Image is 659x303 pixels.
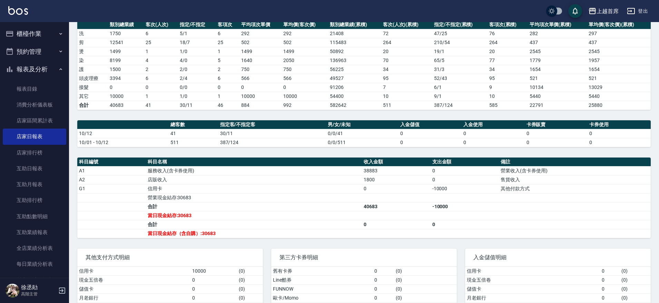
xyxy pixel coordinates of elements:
td: 1499 [282,47,328,56]
td: 2 [216,65,239,74]
td: 信用卡 [146,184,362,193]
td: 現金五倍卷 [465,275,600,284]
th: 卡券販賣 [525,120,588,129]
td: 25880 [587,101,651,110]
th: 指定/不指定(累積) [432,20,488,29]
td: 30/11 [218,129,326,138]
td: 0 [362,184,431,193]
th: 備註 [499,158,651,166]
a: 互助月報表 [3,176,66,192]
td: 1 [144,92,178,101]
td: 18 / 7 [178,38,216,47]
td: 7 [381,83,432,92]
td: 585 [488,101,528,110]
td: 現金五倍卷 [77,275,190,284]
button: save [568,4,582,18]
td: 136963 [328,56,381,65]
td: 其它 [77,92,108,101]
td: 0/0/41 [326,129,399,138]
td: 10 [381,92,432,101]
td: 521 [528,74,587,83]
td: 292 [239,29,282,38]
td: 95 [381,74,432,83]
td: ( 0 ) [620,284,651,293]
th: 男/女/未知 [326,120,399,129]
a: 互助排行榜 [3,192,66,208]
th: 客次(人次) [144,20,178,29]
td: 40683 [362,202,431,211]
td: ( 0 ) [237,284,263,293]
td: 0 [431,166,499,175]
button: 報表及分析 [3,60,66,78]
th: 科目名稱 [146,158,362,166]
td: 52 / 43 [432,74,488,83]
td: 25 [216,38,239,47]
td: 10134 [528,83,587,92]
a: 每日業績分析表 [3,256,66,272]
table: a dense table [77,158,651,238]
td: 10/12 [77,129,169,138]
td: 0 [525,138,588,147]
td: ( 0 ) [394,275,456,284]
td: 4 [144,56,178,65]
th: 卡券使用 [588,120,651,129]
th: 科目編號 [77,158,146,166]
td: ( 0 ) [237,275,263,284]
button: 登出 [624,5,651,18]
a: 消費分析儀表板 [3,97,66,113]
td: A2 [77,175,146,184]
td: 月老銀行 [77,293,190,302]
td: 30/11 [178,101,216,110]
td: 6 [216,29,239,38]
td: 1 [144,47,178,56]
td: 992 [282,101,328,110]
th: 類別總業績 [108,20,144,29]
td: 65 / 5 [432,56,488,65]
td: 0 [462,138,525,147]
a: 店家排行榜 [3,145,66,161]
td: 387/124 [432,101,488,110]
td: 38883 [362,166,431,175]
td: 5440 [587,92,651,101]
td: 6 [144,29,178,38]
td: 店販收入 [146,175,362,184]
td: 0 [462,129,525,138]
th: 單均價(客次價)(累積) [587,20,651,29]
td: 2545 [528,47,587,56]
a: 店家日報表 [3,129,66,144]
a: 報表目錄 [3,81,66,97]
td: 當日現金結存（含自購）:30683 [146,229,362,238]
td: 1654 [587,65,651,74]
td: 0 [190,293,237,302]
th: 平均項次單價 [239,20,282,29]
th: 單均價(客次價) [282,20,328,29]
th: 指定/不指定 [178,20,216,29]
td: 34 [381,65,432,74]
td: 燙 [77,47,108,56]
div: 上越首席 [597,7,619,16]
td: ( 0 ) [620,267,651,276]
td: 282 [528,29,587,38]
button: 預約管理 [3,43,66,61]
td: 511 [381,101,432,110]
span: 第三方卡券明細 [279,254,449,261]
td: 月老銀行 [465,293,600,302]
button: 櫃檯作業 [3,25,66,43]
td: 8199 [108,56,144,65]
td: Line酷券 [271,275,373,284]
td: 20 [488,47,528,56]
td: 0 [373,267,394,276]
td: 2 [144,65,178,74]
td: 合計 [146,202,362,211]
td: 1500 [108,65,144,74]
td: 54400 [328,92,381,101]
th: 收入金額 [362,158,431,166]
a: 全店業績分析表 [3,240,66,256]
span: 入金儲值明細 [473,254,642,261]
td: 884 [239,101,282,110]
td: 5440 [528,92,587,101]
td: G1 [77,184,146,193]
td: 521 [587,74,651,83]
td: 49527 [328,74,381,83]
td: -10000 [431,202,499,211]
